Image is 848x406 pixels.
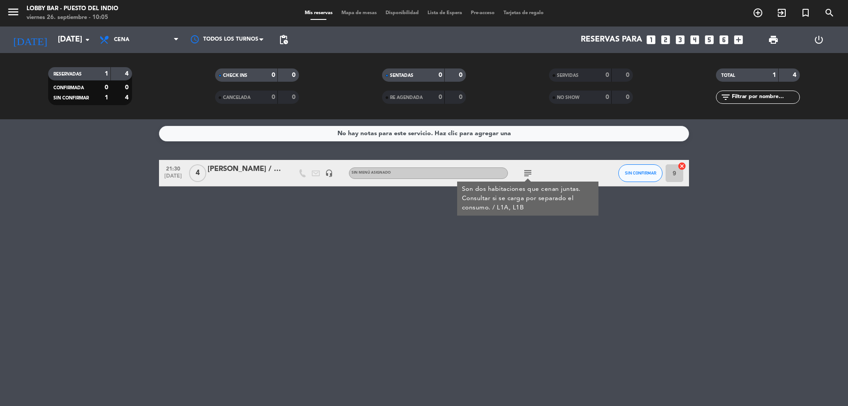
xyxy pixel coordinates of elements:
[292,72,297,78] strong: 0
[626,94,631,100] strong: 0
[337,129,511,139] div: No hay notas para este servicio. Haz clic para agregar una
[7,5,20,19] i: menu
[625,171,656,175] span: SIN CONFIRMAR
[720,92,731,102] i: filter_list
[459,94,464,100] strong: 0
[800,8,811,18] i: turned_in_not
[278,34,289,45] span: pending_actions
[352,171,391,175] span: Sin menú asignado
[105,84,108,91] strong: 0
[114,37,129,43] span: Cena
[53,96,89,100] span: SIN CONFIRMAR
[462,185,594,212] div: Son dos habitaciones que cenan juntas. Consultar si se carga por separado el consumo. / L1A, L1B
[581,35,642,44] span: Reservas para
[776,8,787,18] i: exit_to_app
[325,169,333,177] i: headset_mic
[606,94,609,100] strong: 0
[53,72,82,76] span: RESERVADAS
[557,95,579,100] span: NO SHOW
[674,34,686,46] i: looks_3
[753,8,763,18] i: add_circle_outline
[125,71,130,77] strong: 4
[105,95,108,101] strong: 1
[645,34,657,46] i: looks_one
[105,71,108,77] strong: 1
[125,84,130,91] strong: 0
[272,72,275,78] strong: 0
[189,164,206,182] span: 4
[82,34,93,45] i: arrow_drop_down
[689,34,700,46] i: looks_4
[731,92,799,102] input: Filtrar por nombre...
[53,86,84,90] span: CONFIRMADA
[162,163,184,173] span: 21:30
[223,73,247,78] span: CHECK INS
[390,95,423,100] span: RE AGENDADA
[618,164,662,182] button: SIN CONFIRMAR
[768,34,779,45] span: print
[796,27,841,53] div: LOG OUT
[223,95,250,100] span: CANCELADA
[606,72,609,78] strong: 0
[466,11,499,15] span: Pre-acceso
[499,11,548,15] span: Tarjetas de regalo
[439,72,442,78] strong: 0
[272,94,275,100] strong: 0
[704,34,715,46] i: looks_5
[381,11,423,15] span: Disponibilidad
[208,163,283,175] div: [PERSON_NAME] / Huesped
[390,73,413,78] span: SENTADAS
[300,11,337,15] span: Mis reservas
[824,8,835,18] i: search
[7,5,20,22] button: menu
[162,173,184,183] span: [DATE]
[814,34,824,45] i: power_settings_new
[459,72,464,78] strong: 0
[626,72,631,78] strong: 0
[7,30,53,49] i: [DATE]
[660,34,671,46] i: looks_two
[292,94,297,100] strong: 0
[557,73,579,78] span: SERVIDAS
[718,34,730,46] i: looks_6
[678,162,686,171] i: cancel
[793,72,798,78] strong: 4
[733,34,744,46] i: add_box
[26,13,118,22] div: viernes 26. septiembre - 10:05
[26,4,118,13] div: Lobby Bar - Puesto del Indio
[772,72,776,78] strong: 1
[522,168,533,178] i: subject
[439,94,442,100] strong: 0
[337,11,381,15] span: Mapa de mesas
[721,73,735,78] span: TOTAL
[125,95,130,101] strong: 4
[423,11,466,15] span: Lista de Espera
